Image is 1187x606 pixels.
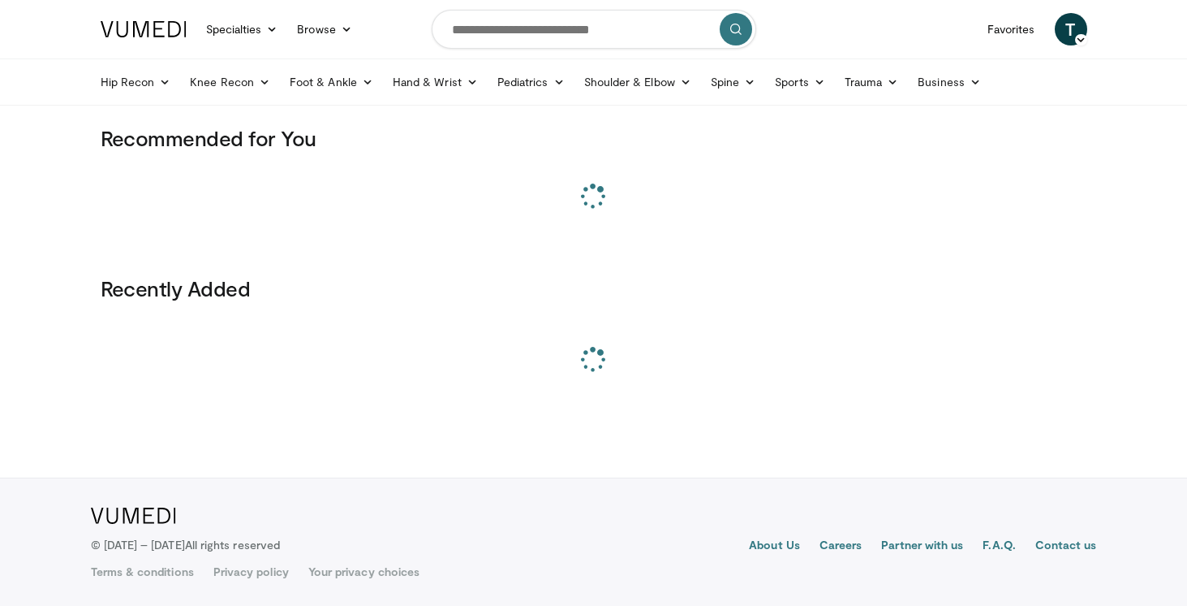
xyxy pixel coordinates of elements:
[1055,13,1087,45] a: T
[91,537,281,553] p: © [DATE] – [DATE]
[908,66,991,98] a: Business
[196,13,288,45] a: Specialties
[101,21,187,37] img: VuMedi Logo
[383,66,488,98] a: Hand & Wrist
[91,66,181,98] a: Hip Recon
[978,13,1045,45] a: Favorites
[765,66,835,98] a: Sports
[91,564,194,580] a: Terms & conditions
[213,564,289,580] a: Privacy policy
[983,537,1015,556] a: F.A.Q.
[881,537,963,556] a: Partner with us
[308,564,419,580] a: Your privacy choices
[701,66,765,98] a: Spine
[835,66,909,98] a: Trauma
[574,66,701,98] a: Shoulder & Elbow
[180,66,280,98] a: Knee Recon
[287,13,362,45] a: Browse
[280,66,383,98] a: Foot & Ankle
[432,10,756,49] input: Search topics, interventions
[185,538,280,552] span: All rights reserved
[101,275,1087,301] h3: Recently Added
[819,537,862,556] a: Careers
[1035,537,1097,556] a: Contact us
[749,537,800,556] a: About Us
[488,66,574,98] a: Pediatrics
[101,125,1087,151] h3: Recommended for You
[91,508,176,524] img: VuMedi Logo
